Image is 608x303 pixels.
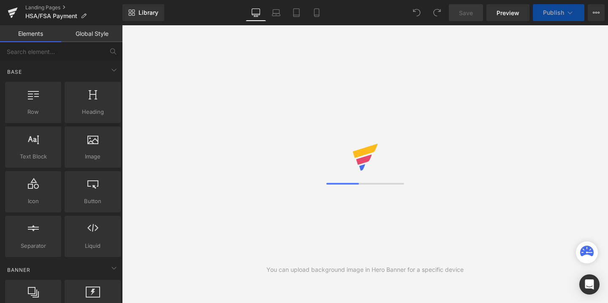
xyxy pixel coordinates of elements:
[588,4,605,21] button: More
[67,241,118,250] span: Liquid
[579,274,600,295] div: Open Intercom Messenger
[6,266,31,274] span: Banner
[286,4,307,21] a: Tablet
[408,4,425,21] button: Undo
[459,8,473,17] span: Save
[67,107,118,116] span: Heading
[307,4,327,21] a: Mobile
[25,13,77,19] span: HSA/FSA Payment
[543,9,564,16] span: Publish
[8,241,59,250] span: Separator
[429,4,445,21] button: Redo
[6,68,23,76] span: Base
[138,9,158,16] span: Library
[122,4,164,21] a: New Library
[246,4,266,21] a: Desktop
[61,25,122,42] a: Global Style
[486,4,529,21] a: Preview
[8,107,59,116] span: Row
[533,4,584,21] button: Publish
[67,152,118,161] span: Image
[25,4,122,11] a: Landing Pages
[8,197,59,206] span: Icon
[67,197,118,206] span: Button
[266,4,286,21] a: Laptop
[266,265,464,274] div: You can upload background image in Hero Banner for a specific device
[497,8,519,17] span: Preview
[8,152,59,161] span: Text Block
